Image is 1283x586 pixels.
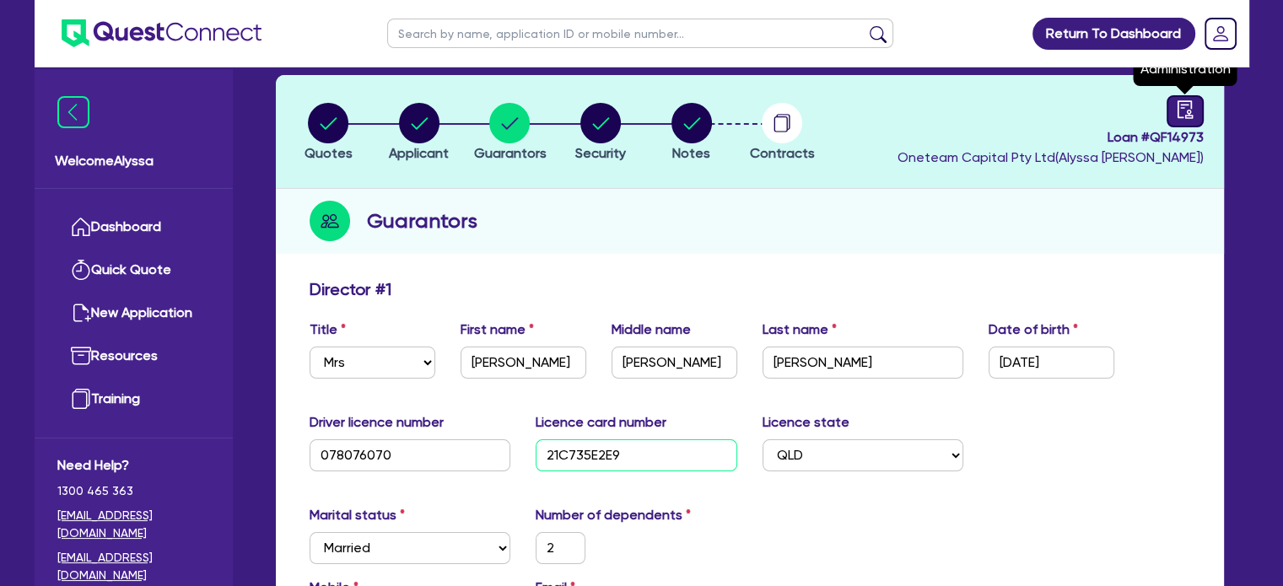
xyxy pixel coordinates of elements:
button: Quotes [304,102,353,164]
a: Dropdown toggle [1199,12,1243,56]
span: Quotes [305,145,353,161]
span: Oneteam Capital Pty Ltd ( Alyssa [PERSON_NAME] ) [898,149,1204,165]
a: New Application [57,292,210,335]
a: Training [57,378,210,421]
button: Contracts [749,102,816,164]
label: Middle name [612,320,691,340]
a: Dashboard [57,206,210,249]
h3: Director # 1 [310,279,391,299]
span: Security [575,145,626,161]
span: Welcome Alyssa [55,151,213,171]
a: Return To Dashboard [1032,18,1195,50]
img: quick-quote [71,260,91,280]
label: Title [310,320,346,340]
span: Applicant [389,145,449,161]
img: training [71,389,91,409]
img: quest-connect-logo-blue [62,19,261,47]
a: Quick Quote [57,249,210,292]
label: Date of birth [989,320,1078,340]
label: Last name [763,320,837,340]
label: Number of dependents [536,505,691,525]
input: DD / MM / YYYY [989,347,1114,379]
input: Search by name, application ID or mobile number... [387,19,893,48]
img: resources [71,346,91,366]
img: icon-menu-close [57,96,89,128]
label: Driver licence number [310,412,444,433]
span: audit [1176,100,1194,119]
label: Licence state [763,412,849,433]
button: Notes [671,102,713,164]
div: Administration [1133,52,1237,86]
span: Notes [672,145,710,161]
label: Licence card number [536,412,666,433]
h2: Guarantors [367,206,477,236]
img: step-icon [310,201,350,241]
span: 1300 465 363 [57,482,210,500]
img: new-application [71,303,91,323]
a: audit [1167,95,1204,127]
button: Applicant [388,102,450,164]
label: Marital status [310,505,405,525]
span: Loan # QF14973 [898,127,1204,148]
a: [EMAIL_ADDRESS][DOMAIN_NAME] [57,507,210,542]
a: [EMAIL_ADDRESS][DOMAIN_NAME] [57,549,210,584]
span: Guarantors [473,145,546,161]
button: Security [574,102,627,164]
span: Contracts [750,145,815,161]
label: First name [461,320,534,340]
button: Guarantors [472,102,547,164]
a: Resources [57,335,210,378]
span: Need Help? [57,455,210,476]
